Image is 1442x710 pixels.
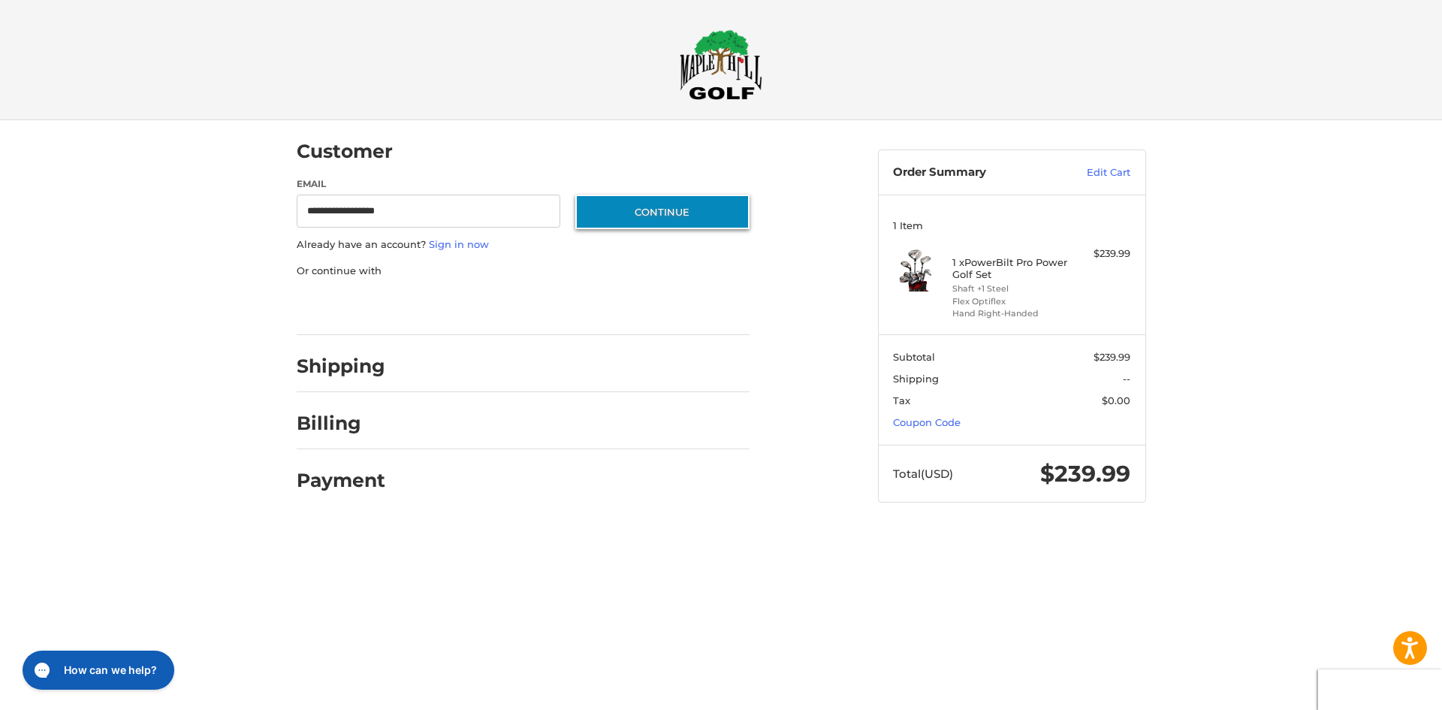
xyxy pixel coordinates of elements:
p: Or continue with [297,264,750,279]
span: Tax [893,394,910,406]
span: -- [1123,373,1130,385]
span: $239.99 [1040,460,1130,488]
h2: Billing [297,412,385,435]
iframe: Gorgias live chat messenger [15,645,179,695]
span: $0.00 [1102,394,1130,406]
li: Hand Right-Handed [952,307,1067,320]
p: Already have an account? [297,237,750,252]
span: Total (USD) [893,467,953,481]
iframe: Google Customer Reviews [1318,669,1442,710]
h3: Order Summary [893,165,1054,180]
h4: 1 x PowerBilt Pro Power Golf Set [952,256,1067,281]
h2: Shipping [297,355,385,378]
a: Edit Cart [1054,165,1130,180]
li: Shaft +1 Steel [952,282,1067,295]
li: Flex Optiflex [952,295,1067,308]
a: Coupon Code [893,416,961,428]
img: Maple Hill Golf [680,29,762,100]
iframe: PayPal-paypal [291,293,404,320]
iframe: PayPal-paylater [419,293,532,320]
span: $239.99 [1094,351,1130,363]
h2: Payment [297,469,385,492]
h2: Customer [297,140,393,163]
div: $239.99 [1071,246,1130,261]
span: Subtotal [893,351,935,363]
a: Sign in now [429,238,489,250]
iframe: PayPal-venmo [546,293,659,320]
label: Email [297,177,561,191]
span: Shipping [893,373,939,385]
button: Continue [575,195,750,229]
h3: 1 Item [893,219,1130,231]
